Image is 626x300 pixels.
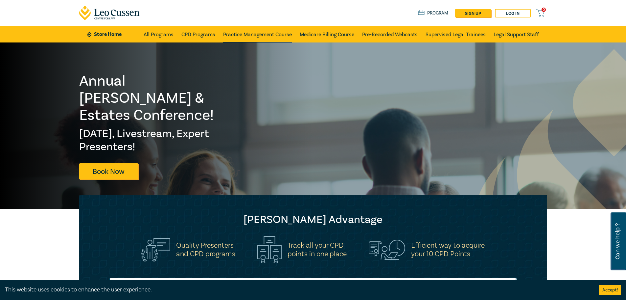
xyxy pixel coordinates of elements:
a: sign up [455,9,491,17]
h2: [PERSON_NAME] Advantage [92,213,534,226]
a: Pre-Recorded Webcasts [362,26,418,42]
a: All Programs [144,26,174,42]
a: CPD Programs [181,26,215,42]
img: Quality Presenters<br>and CPD programs [141,238,170,261]
button: Accept cookies [599,285,621,295]
img: Track all your CPD<br>points in one place [257,236,282,263]
h5: Efficient way to acquire your 10 CPD Points [411,241,485,258]
h5: Track all your CPD points in one place [288,241,347,258]
div: This website uses cookies to enhance the user experience. [5,286,589,294]
span: Can we help ? [614,216,621,266]
a: Book Now [79,163,138,179]
span: 0 [542,8,546,12]
h5: Quality Presenters and CPD programs [176,241,235,258]
a: Log in [495,9,531,17]
a: Supervised Legal Trainees [426,26,486,42]
a: Store Home [87,31,133,38]
a: Program [418,10,449,17]
a: Medicare Billing Course [300,26,354,42]
h1: Annual [PERSON_NAME] & Estates Conference! [79,72,226,124]
h2: [DATE], Livestream, Expert Presenters! [79,127,226,153]
a: Practice Management Course [223,26,292,42]
a: Legal Support Staff [494,26,539,42]
img: Efficient way to acquire<br>your 10 CPD Points [369,240,405,259]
